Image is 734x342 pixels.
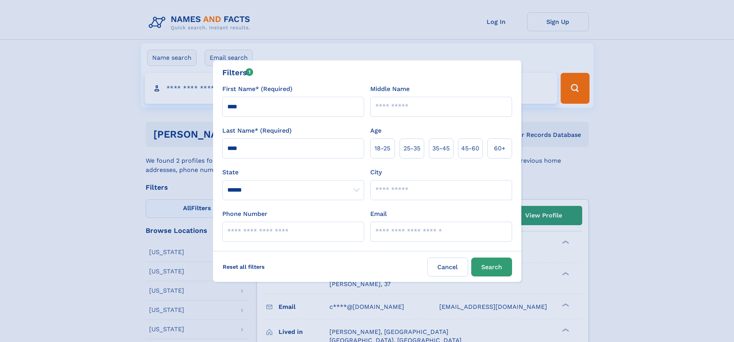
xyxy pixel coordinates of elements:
[370,84,410,94] label: Middle Name
[222,209,267,219] label: Phone Number
[370,126,381,135] label: Age
[218,258,270,276] label: Reset all filters
[403,144,420,153] span: 25‑35
[370,209,387,219] label: Email
[494,144,506,153] span: 60+
[471,258,512,276] button: Search
[370,168,382,177] label: City
[222,84,292,94] label: First Name* (Required)
[375,144,390,153] span: 18‑25
[432,144,450,153] span: 35‑45
[222,126,292,135] label: Last Name* (Required)
[427,258,468,276] label: Cancel
[222,67,254,78] div: Filters
[222,168,364,177] label: State
[461,144,479,153] span: 45‑60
